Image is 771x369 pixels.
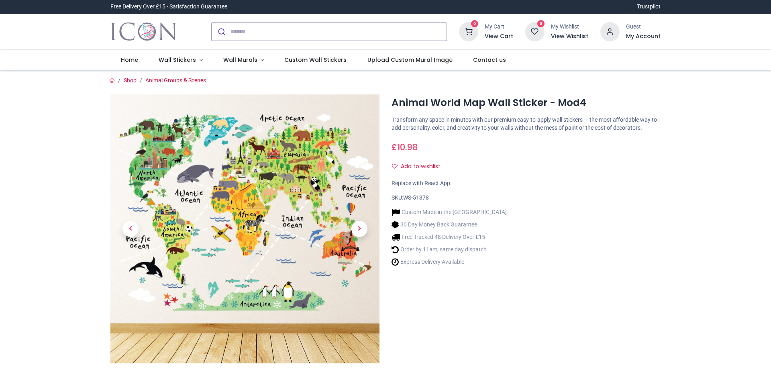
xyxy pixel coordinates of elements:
div: My Cart [485,23,513,31]
span: Custom Wall Stickers [284,56,347,64]
a: Trustpilot [637,3,661,11]
div: SKU: [392,194,661,202]
h1: Animal World Map Wall Sticker - Mod4 [392,96,661,110]
span: £ [392,141,418,153]
span: Upload Custom Mural Image [367,56,453,64]
span: Wall Stickers [159,56,196,64]
img: Animal World Map Wall Sticker - Mod4 [110,94,379,363]
button: Submit [212,23,230,41]
a: View Wishlist [551,33,588,41]
li: Free Tracked 48 Delivery Over £15 [392,233,507,241]
li: Express Delivery Available [392,258,507,266]
span: Wall Murals [223,56,257,64]
i: Add to wishlist [392,163,398,169]
div: Guest [626,23,661,31]
a: Next [339,135,379,323]
a: Previous [110,135,151,323]
span: Home [121,56,138,64]
li: Order by 11am, same day dispatch [392,245,507,254]
a: Logo of Icon Wall Stickers [110,20,177,43]
span: Next [351,221,367,237]
div: My Wishlist [551,23,588,31]
img: Icon Wall Stickers [110,20,177,43]
a: My Account [626,33,661,41]
span: WS-51378 [403,194,429,201]
div: Free Delivery Over £15 - Satisfaction Guarantee [110,3,227,11]
sup: 0 [471,20,479,28]
li: 30 Day Money Back Guarantee [392,220,507,229]
a: Wall Stickers [148,50,213,71]
a: View Cart [485,33,513,41]
button: Add to wishlistAdd to wishlist [392,160,447,173]
a: Animal Groups & Scenes [145,77,206,84]
div: Replace with React App. [392,179,661,188]
span: Previous [122,221,139,237]
a: Shop [124,77,137,84]
sup: 0 [537,20,545,28]
a: Wall Murals [213,50,274,71]
li: Custom Made in the [GEOGRAPHIC_DATA] [392,208,507,216]
span: Contact us [473,56,506,64]
a: 0 [459,28,478,34]
a: 0 [525,28,545,34]
p: Transform any space in minutes with our premium easy-to-apply wall stickers — the most affordable... [392,116,661,132]
span: 10.98 [397,141,418,153]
